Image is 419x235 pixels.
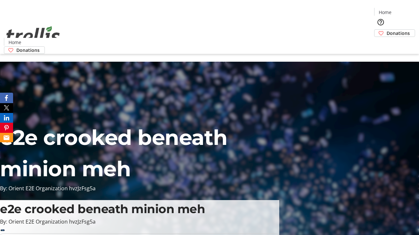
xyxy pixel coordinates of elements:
[374,29,415,37] a: Donations
[379,9,392,16] span: Home
[4,39,25,46] a: Home
[374,9,395,16] a: Home
[4,46,45,54] a: Donations
[374,16,387,29] button: Help
[374,37,387,50] button: Cart
[387,30,410,37] span: Donations
[4,19,62,52] img: Orient E2E Organization hvzJzFsg5a's Logo
[16,47,40,54] span: Donations
[9,39,21,46] span: Home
